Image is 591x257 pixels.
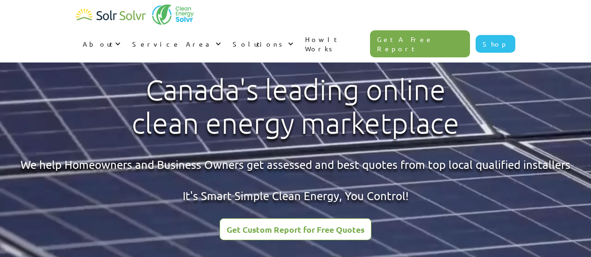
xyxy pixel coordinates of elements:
a: Shop [476,35,515,53]
div: Solutions [233,39,285,49]
div: We help Homeowners and Business Owners get assessed and best quotes from top local qualified inst... [21,157,570,204]
a: How It Works [299,25,370,63]
a: Get Custom Report for Free Quotes [220,218,371,240]
div: About [83,39,113,49]
div: Service Area [132,39,213,49]
div: About [76,30,126,58]
div: Service Area [126,30,226,58]
div: Solutions [226,30,299,58]
a: Get A Free Report [370,30,470,57]
div: Get Custom Report for Free Quotes [227,225,364,234]
h1: Canada's leading online clean energy marketplace [124,73,467,140]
